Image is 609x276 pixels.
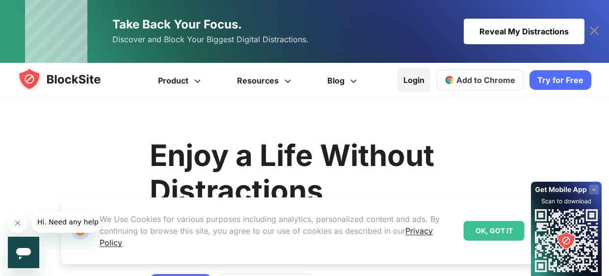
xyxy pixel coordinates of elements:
span: Hi. Need any help? [6,7,71,15]
img: chrome-icon.svg [445,75,454,85]
iframe: Message from company [31,211,100,233]
span: Discover and Block Your Biggest Digital Distractions. [112,32,309,47]
div: OK, GOT IT [464,221,525,241]
a: Try for Free [530,70,591,90]
div: Reveal My Distractions [464,19,584,44]
a: Product [141,63,220,98]
span: Take Back Your Focus. [112,17,242,31]
iframe: Button to launch messaging window [8,237,39,268]
h2: Enjoy a Life Without Distractions [150,138,463,208]
p: We Use Cookies for various purposes including analytics, personalized content and ads. By continu... [100,213,456,248]
iframe: Close message [8,213,27,233]
a: Resources [220,63,311,98]
a: Privacy Policy [100,226,433,248]
span: Add to Chrome [456,75,515,85]
a: Add to Chrome [436,70,524,90]
img: blocksite-icon.5d769676.svg [18,67,120,91]
a: Blog [311,63,376,98]
a: Login [397,68,430,92]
